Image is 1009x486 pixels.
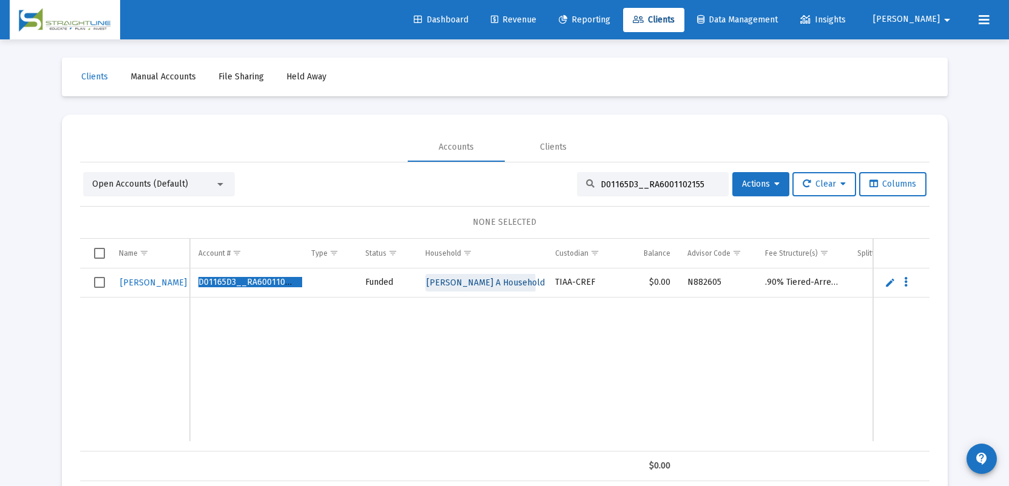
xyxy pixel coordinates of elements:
[859,172,926,196] button: Columns
[190,239,303,268] td: Column Account #
[417,239,547,268] td: Column Household
[481,8,546,32] a: Revenue
[198,277,302,287] span: D01165D3__RA6001102155
[857,248,889,258] div: Splitter(s)
[732,248,741,258] span: Show filter options for column 'Advisor Code'
[559,15,610,25] span: Reporting
[463,248,472,258] span: Show filter options for column 'Household'
[540,141,567,153] div: Clients
[94,248,105,259] div: Select all
[303,239,357,268] td: Column Type
[590,248,599,258] span: Show filter options for column 'Custodian'
[94,277,105,288] div: Select row
[547,268,621,298] td: TIAA-CREF
[757,239,849,268] td: Column Fee Structure(s)
[742,179,780,189] span: Actions
[820,248,829,258] span: Show filter options for column 'Fee Structure(s)'
[311,248,328,258] div: Type
[623,8,684,32] a: Clients
[414,15,468,25] span: Dashboard
[119,274,188,291] a: [PERSON_NAME]
[555,248,589,258] div: Custodian
[72,65,118,89] a: Clients
[679,239,757,268] td: Column Advisor Code
[885,277,896,288] a: Edit
[687,248,731,258] div: Advisor Code
[365,276,408,288] div: Funded
[697,15,778,25] span: Data Management
[679,268,757,298] td: N882605
[329,248,339,258] span: Show filter options for column 'Type'
[439,141,474,153] div: Accounts
[791,8,855,32] a: Insights
[849,239,923,268] td: Column Splitter(s)
[732,172,789,196] button: Actions
[547,239,621,268] td: Column Custodian
[644,248,670,258] div: Balance
[630,460,670,472] div: $0.00
[80,239,930,481] div: Data grid
[940,8,954,32] mat-icon: arrow_drop_down
[765,248,818,258] div: Fee Structure(s)
[792,172,856,196] button: Clear
[388,248,397,258] span: Show filter options for column 'Status'
[120,278,187,288] span: [PERSON_NAME]
[121,65,206,89] a: Manual Accounts
[621,268,679,298] td: $0.00
[119,248,138,258] div: Name
[633,15,675,25] span: Clients
[81,72,108,82] span: Clients
[404,8,478,32] a: Dashboard
[365,248,386,258] div: Status
[140,248,149,258] span: Show filter options for column 'Name'
[277,65,336,89] a: Held Away
[232,248,241,258] span: Show filter options for column 'Account #'
[491,15,536,25] span: Revenue
[687,8,788,32] a: Data Management
[198,248,231,258] div: Account #
[110,239,191,268] td: Column Name
[621,239,679,268] td: Column Balance
[427,278,545,288] span: [PERSON_NAME] A Household
[209,65,274,89] a: File Sharing
[130,72,196,82] span: Manual Accounts
[803,179,846,189] span: Clear
[19,8,111,32] img: Dashboard
[974,451,989,466] mat-icon: contact_support
[549,8,620,32] a: Reporting
[286,72,326,82] span: Held Away
[92,179,188,189] span: Open Accounts (Default)
[425,248,461,258] div: Household
[357,239,417,268] td: Column Status
[425,274,546,291] a: [PERSON_NAME] A Household
[90,216,920,228] div: NONE SELECTED
[873,15,940,25] span: [PERSON_NAME]
[218,72,264,82] span: File Sharing
[601,179,720,190] input: Search
[800,15,846,25] span: Insights
[869,179,916,189] span: Columns
[757,268,849,298] td: .90% Tiered-Arrears
[859,7,969,32] button: [PERSON_NAME]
